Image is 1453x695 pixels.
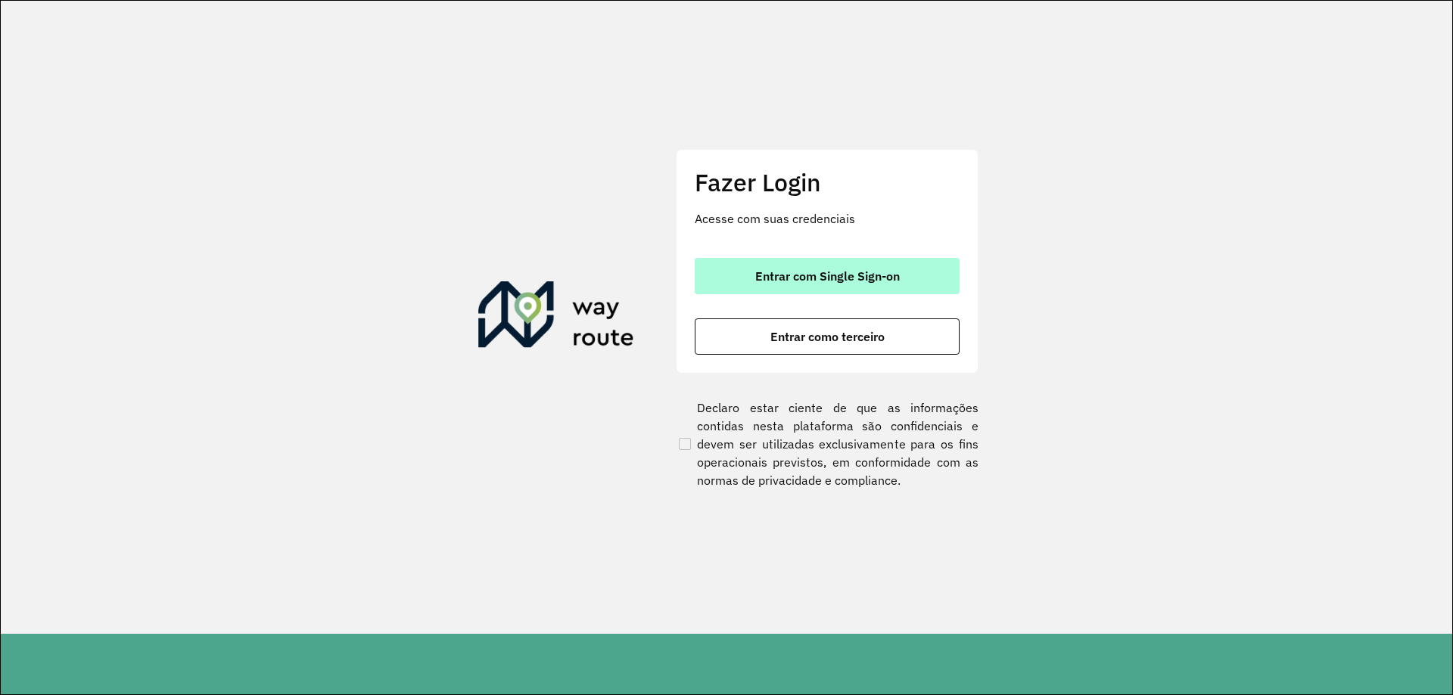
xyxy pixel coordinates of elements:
p: Acesse com suas credenciais [695,209,960,228]
button: button [695,258,960,294]
h2: Fazer Login [695,168,960,197]
span: Entrar com Single Sign-on [755,270,900,282]
span: Entrar como terceiro [770,330,885,343]
img: Roteirizador AmbevTech [478,281,634,354]
button: button [695,318,960,355]
label: Declaro estar ciente de que as informações contidas nesta plataforma são confidenciais e devem se... [676,399,979,489]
